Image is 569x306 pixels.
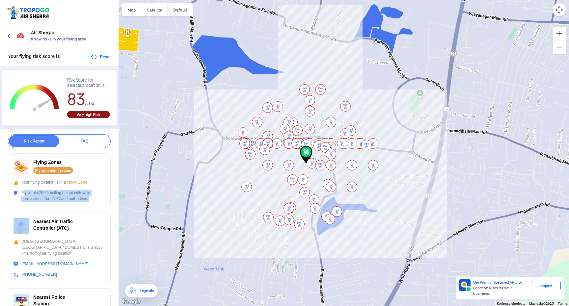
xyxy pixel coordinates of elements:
span: Your flying risk score is [8,54,60,59]
img: Premium APIs [459,279,471,291]
button: Zoom out [553,40,566,54]
a: Open this area in Google Maps (opens a new window) [120,297,142,306]
a: [EMAIL_ADDRESS][DOMAIN_NAME] [21,262,88,266]
span: /100 [85,101,94,106]
span: Air Sherpa [31,30,112,35]
div: Fly within 200 ft ceiling height with valid permissions from ATC and authorities. [14,190,105,202]
button: Show satellite imagery [141,3,168,16]
button: Zoom in [553,27,566,40]
span: Know risks in your flying area [31,37,112,42]
img: ic_nofly.svg [14,159,29,175]
span: Get Premium Detailed APIs [473,280,517,285]
img: Risk Scores [16,32,24,39]
img: ic_arrow_back_blue.svg [7,33,13,39]
span: Nearest Air Traffic Controller (ATC) [33,219,73,231]
button: Map camera controls [553,3,566,16]
span: Flying Zones [33,160,62,165]
div: Your flying location is in a [14,179,105,185]
button: Reset [90,53,111,61]
img: ic_tgdronemaps.svg [5,5,52,20]
img: Google [120,297,142,306]
div: Fly with permissions [33,167,73,174]
div: VOBG- [GEOGRAPHIC_DATA] [GEOGRAPHIC_DATA]/ DOMESTIC is 8.4523 kms from your flying location [14,239,105,256]
div: Risk Report [9,135,59,147]
g: Chart [7,78,62,119]
div: Risk Score for selected location is [67,78,110,88]
img: ic_atc.svg [14,218,29,234]
button: Show street map [122,3,141,16]
span: Map data ©2025 [529,302,554,305]
img: Legends [129,287,137,295]
div: Legends [137,287,154,295]
a: [PHONE_NUMBER] [21,272,57,277]
div: for Location Risks for your business. [471,279,532,297]
span: Yellow Zone [66,180,87,185]
a: Terms [558,302,567,305]
span: 83 [67,89,85,110]
div: FAQ [59,135,110,147]
div: Very high Risk [67,111,110,118]
button: Keyboard shortcuts [497,301,525,306]
div: Request [532,281,561,290]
